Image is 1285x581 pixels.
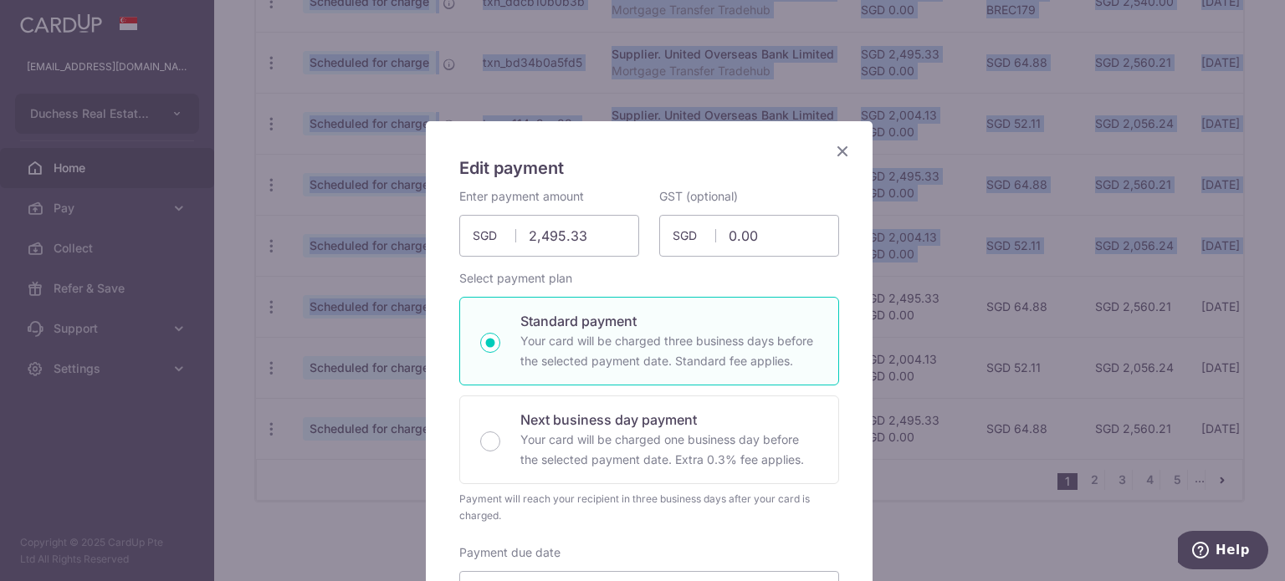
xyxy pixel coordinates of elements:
[520,410,818,430] p: Next business day payment
[459,188,584,205] label: Enter payment amount
[832,141,852,161] button: Close
[520,331,818,371] p: Your card will be charged three business days before the selected payment date. Standard fee appl...
[1178,531,1268,573] iframe: Opens a widget where you can find more information
[659,215,839,257] input: 0.00
[459,155,839,181] h5: Edit payment
[520,430,818,470] p: Your card will be charged one business day before the selected payment date. Extra 0.3% fee applies.
[459,270,572,287] label: Select payment plan
[673,227,716,244] span: SGD
[459,215,639,257] input: 0.00
[459,491,839,524] div: Payment will reach your recipient in three business days after your card is charged.
[659,188,738,205] label: GST (optional)
[473,227,516,244] span: SGD
[459,544,561,561] label: Payment due date
[520,311,818,331] p: Standard payment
